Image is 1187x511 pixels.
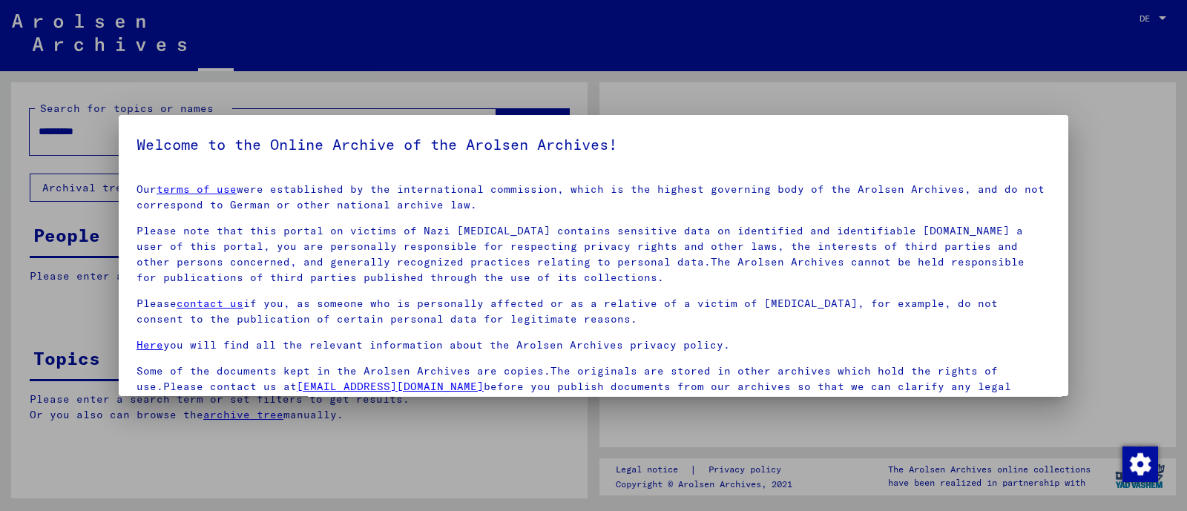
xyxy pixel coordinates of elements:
img: Zustimmung ändern [1122,446,1158,482]
p: Please note that this portal on victims of Nazi [MEDICAL_DATA] contains sensitive data on identif... [137,223,1050,286]
a: contact us [177,297,243,310]
a: terms of use [157,182,237,196]
p: Some of the documents kept in the Arolsen Archives are copies.The originals are stored in other a... [137,363,1050,410]
p: Our were established by the international commission, which is the highest governing body of the ... [137,182,1050,213]
a: Here [137,338,163,352]
p: you will find all the relevant information about the Arolsen Archives privacy policy. [137,337,1050,353]
p: Please if you, as someone who is personally affected or as a relative of a victim of [MEDICAL_DAT... [137,296,1050,327]
a: [EMAIL_ADDRESS][DOMAIN_NAME] [297,380,484,393]
h5: Welcome to the Online Archive of the Arolsen Archives! [137,133,1050,156]
div: Zustimmung ändern [1122,446,1157,481]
